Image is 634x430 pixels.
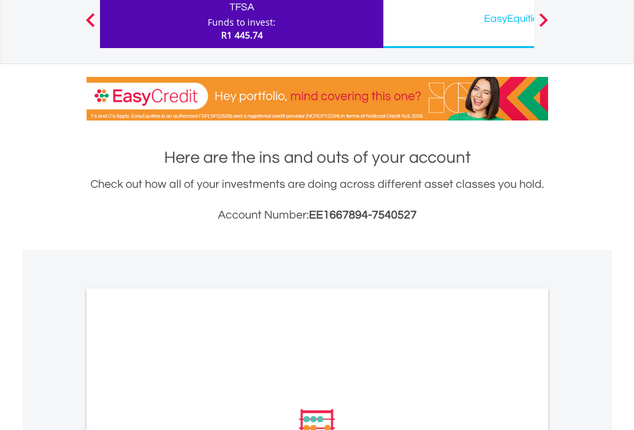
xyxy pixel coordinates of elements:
[221,29,263,41] span: R1 445.74
[78,19,103,32] button: Previous
[208,16,276,29] div: Funds to invest:
[87,77,548,120] img: EasyCredit Promotion Banner
[531,19,556,32] button: Next
[87,206,548,224] h3: Account Number:
[309,209,417,221] span: EE1667894-7540527
[87,176,548,224] div: Check out how all of your investments are doing across different asset classes you hold.
[87,146,548,169] h1: Here are the ins and outs of your account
